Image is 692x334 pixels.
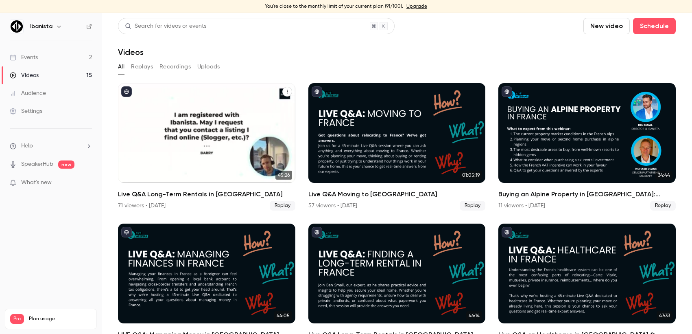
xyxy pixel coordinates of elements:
[498,83,676,211] li: Buying an Alpine Property in France: Expert Insights for Homeowners & Investors
[118,60,124,73] button: All
[502,227,512,237] button: published
[308,83,486,211] a: 01:05:19Live Q&A Moving to [GEOGRAPHIC_DATA]57 viewers • [DATE]Replay
[10,107,42,115] div: Settings
[131,60,153,73] button: Replays
[197,60,220,73] button: Uploads
[312,227,322,237] button: published
[583,18,630,34] button: New video
[10,20,23,33] img: Ibanista
[502,86,512,97] button: published
[308,189,486,199] h2: Live Q&A Moving to [GEOGRAPHIC_DATA]
[308,83,486,211] li: Live Q&A Moving to France
[30,22,52,31] h6: Ibanista
[118,189,295,199] h2: Live Q&A Long-Term Rentals in [GEOGRAPHIC_DATA]
[10,314,24,324] span: Pro
[21,142,33,150] span: Help
[21,178,52,187] span: What's new
[118,83,295,211] a: 45:26Live Q&A Long-Term Rentals in [GEOGRAPHIC_DATA]71 viewers • [DATE]Replay
[10,89,46,97] div: Audience
[82,179,92,187] iframe: Noticeable Trigger
[655,171,672,180] span: 34:44
[633,18,676,34] button: Schedule
[275,171,292,180] span: 45:26
[498,202,545,210] div: 11 viewers • [DATE]
[498,83,676,211] a: 34:44Buying an Alpine Property in [GEOGRAPHIC_DATA]: Expert Insights for Homeowners & Investors11...
[406,3,427,10] a: Upgrade
[650,201,676,211] span: Replay
[466,311,482,320] span: 46:14
[657,311,672,320] span: 47:33
[118,83,295,211] li: Live Q&A Long-Term Rentals in France
[58,160,74,169] span: new
[118,202,166,210] div: 71 viewers • [DATE]
[498,189,676,199] h2: Buying an Alpine Property in [GEOGRAPHIC_DATA]: Expert Insights for Homeowners & Investors
[121,86,132,97] button: published
[460,201,485,211] span: Replay
[118,47,144,57] h1: Videos
[121,227,132,237] button: published
[159,60,191,73] button: Recordings
[29,316,92,322] span: Plan usage
[10,53,38,62] div: Events
[21,160,53,169] a: SpeakerHub
[270,201,295,211] span: Replay
[312,86,322,97] button: published
[10,71,39,79] div: Videos
[308,202,357,210] div: 57 viewers • [DATE]
[125,22,206,31] div: Search for videos or events
[460,171,482,180] span: 01:05:19
[118,18,676,329] section: Videos
[274,311,292,320] span: 44:05
[10,142,92,150] li: help-dropdown-opener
